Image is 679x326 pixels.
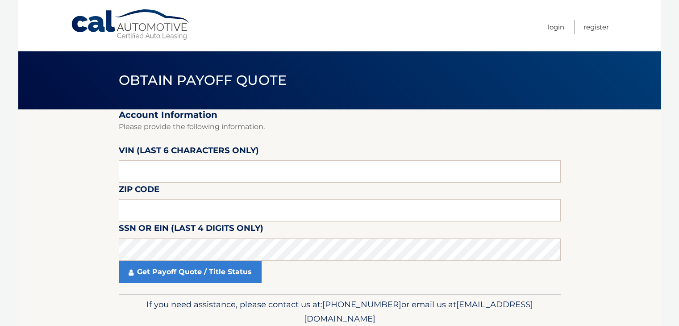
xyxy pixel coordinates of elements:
[119,183,159,199] label: Zip Code
[119,109,561,121] h2: Account Information
[119,144,259,160] label: VIN (last 6 characters only)
[548,20,564,34] a: Login
[119,72,287,88] span: Obtain Payoff Quote
[119,261,262,283] a: Get Payoff Quote / Title Status
[71,9,191,41] a: Cal Automotive
[119,222,263,238] label: SSN or EIN (last 4 digits only)
[583,20,609,34] a: Register
[322,299,401,309] span: [PHONE_NUMBER]
[125,297,555,326] p: If you need assistance, please contact us at: or email us at
[119,121,561,133] p: Please provide the following information.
